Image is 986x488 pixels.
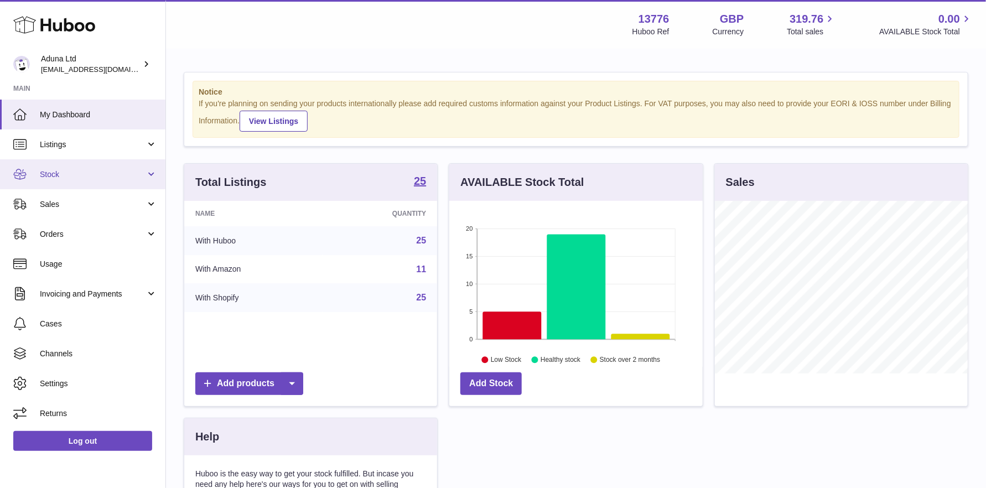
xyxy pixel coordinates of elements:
a: 25 [417,236,427,245]
a: Add Stock [460,372,522,395]
span: Invoicing and Payments [40,289,146,299]
a: 11 [417,264,427,274]
div: Currency [713,27,744,37]
h3: Total Listings [195,175,267,190]
th: Quantity [323,201,437,226]
td: With Huboo [184,226,323,255]
span: Settings [40,378,157,389]
td: With Amazon [184,255,323,284]
a: 319.76 Total sales [787,12,836,37]
span: Cases [40,319,157,329]
div: Aduna Ltd [41,54,141,75]
span: 0.00 [938,12,960,27]
text: Healthy stock [541,356,581,364]
h3: AVAILABLE Stock Total [460,175,584,190]
span: 319.76 [790,12,823,27]
a: 0.00 AVAILABLE Stock Total [879,12,973,37]
span: My Dashboard [40,110,157,120]
span: Total sales [787,27,836,37]
span: [EMAIL_ADDRESS][DOMAIN_NAME] [41,65,163,74]
a: Log out [13,431,152,451]
strong: Notice [199,87,953,97]
a: 25 [414,175,426,189]
strong: GBP [720,12,744,27]
td: With Shopify [184,283,323,312]
span: AVAILABLE Stock Total [879,27,973,37]
a: View Listings [240,111,308,132]
text: 5 [470,308,473,315]
img: foyin.fagbemi@aduna.com [13,56,30,72]
text: Stock over 2 months [600,356,660,364]
span: Orders [40,229,146,240]
div: Huboo Ref [632,27,670,37]
span: Listings [40,139,146,150]
a: 25 [417,293,427,302]
div: If you're planning on sending your products internationally please add required customs informati... [199,98,953,132]
text: 0 [470,336,473,342]
span: Channels [40,349,157,359]
text: Low Stock [491,356,522,364]
text: 15 [466,253,473,259]
strong: 25 [414,175,426,186]
span: Sales [40,199,146,210]
text: 10 [466,281,473,287]
span: Returns [40,408,157,419]
text: 20 [466,225,473,232]
strong: 13776 [639,12,670,27]
h3: Help [195,429,219,444]
span: Stock [40,169,146,180]
a: Add products [195,372,303,395]
th: Name [184,201,323,226]
h3: Sales [726,175,755,190]
span: Usage [40,259,157,269]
